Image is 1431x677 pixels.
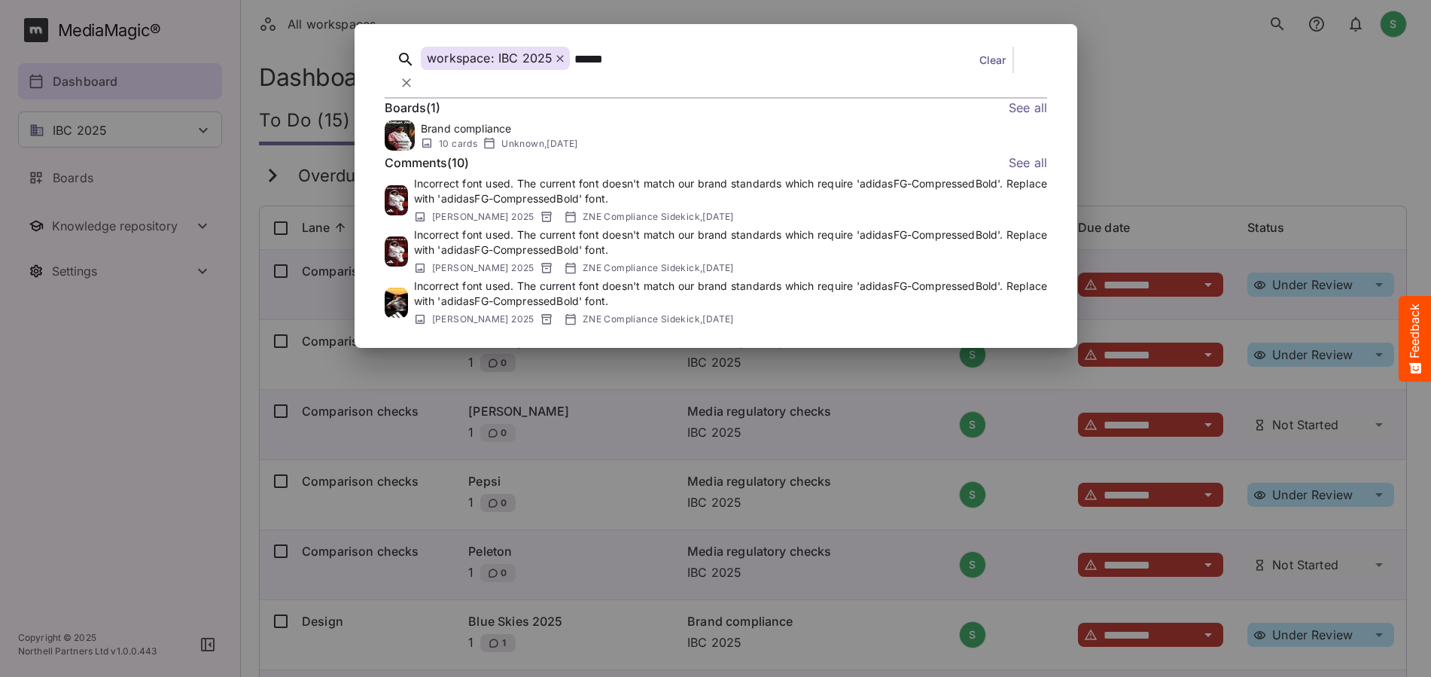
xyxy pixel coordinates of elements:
[413,176,1046,206] p: Incorrect font used. The current font doesn't match our brand standards which require 'adidasFG-C...
[501,136,578,151] span: Unknown , [DATE]
[385,120,415,151] img: thumbnail.jpg
[582,261,733,276] span: ZNE Compliance Sidekick , [DATE]
[582,209,733,224] span: ZNE Compliance Sidekick , [DATE]
[439,136,477,151] span: 10 cards
[1399,296,1431,382] button: Feedback
[1008,99,1046,118] a: See all
[582,312,733,327] span: ZNE Compliance Sidekick , [DATE]
[431,261,534,276] span: [PERSON_NAME] 2025
[1008,154,1046,173] a: See all
[413,279,1046,309] p: Incorrect font used. The current font doesn't match our brand standards which require 'adidasFG-C...
[979,52,1006,68] a: Clear
[421,121,511,136] p: Brand compliance
[385,154,469,173] h6: Comments ( 10 )
[431,312,534,327] span: [PERSON_NAME] 2025
[431,209,534,224] span: [PERSON_NAME] 2025
[385,185,408,215] img: thumbnail.jpg
[421,47,570,70] div: workspace: IBC 2025
[385,236,408,267] img: thumbnail.jpg
[413,227,1046,258] p: Incorrect font used. The current font doesn't match our brand standards which require 'adidasFG-C...
[385,99,440,118] h6: Boards ( 1 )
[385,288,408,318] img: thumbnail.jpg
